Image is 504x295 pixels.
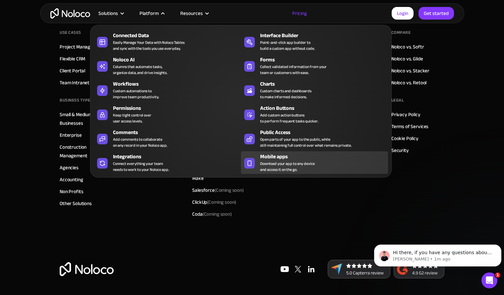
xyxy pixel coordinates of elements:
[60,110,113,127] a: Small & Medium Businesses
[98,9,118,18] div: Solutions
[241,151,388,174] a: Mobile appsDownload your app to any deviceand access it on the go.
[391,95,404,105] div: Legal
[495,272,500,278] span: 1
[94,151,241,174] a: IntegrationsConnect everything your teamneeds to work to your Noloco app.
[113,128,244,136] div: Comments
[391,122,428,131] a: Terms of Services
[94,79,241,101] a: WorkflowsCustom automations toimprove team productivity.
[60,66,85,75] a: Client Portal
[113,88,159,100] div: Custom automations to improve team productivity.
[391,134,419,143] a: Cookie Policy
[241,30,388,53] a: Interface BuilderPoint-and-click app builder tobuild a custom app without code.
[192,210,232,218] div: Coda
[60,163,79,172] a: Agencies
[391,28,411,37] div: Compare
[60,95,93,105] div: BUSINESS TYPES
[60,199,92,208] a: Other Solutions
[260,32,391,39] div: Interface Builder
[90,9,131,18] div: Solutions
[60,131,82,139] a: Enterprise
[113,80,244,88] div: Workflows
[207,197,236,207] span: (Coming soon)
[113,112,151,124] div: Keep tight control over user access levels.
[419,7,454,20] a: Get started
[391,110,420,119] a: Privacy Policy
[203,209,232,219] span: (Coming soon)
[260,56,391,64] div: Forms
[131,9,172,18] div: Platform
[50,8,90,19] a: home
[392,7,414,20] a: Login
[113,56,244,64] div: Noloco AI
[260,112,318,124] div: Add custom action buttons to perform frequent tasks quicker.
[391,146,409,155] a: Security
[140,9,159,18] div: Platform
[260,104,391,112] div: Action Buttons
[260,153,391,161] div: Mobile apps
[241,127,388,150] a: Public AccessOpen parts of your app to the public, whilestill maintaining full control over what ...
[94,54,241,77] a: Noloco AIColumns that automate tasks,organize data, and drive insights.
[94,30,241,53] a: Connected DataEasily Manage Your Data with Noloco Tablesand sync with the tools you use everyday.
[113,39,185,51] div: Easily Manage Your Data with Noloco Tables and sync with the tools you use everyday.
[260,80,391,88] div: Charts
[60,54,85,63] a: Flexible CRM
[391,54,423,63] a: Noloco vs. Glide
[391,78,426,87] a: Noloco vs. Retool
[113,32,244,39] div: Connected Data
[241,54,388,77] a: FormsCollect validated information from yourteam or customers with ease.
[113,153,244,161] div: Integrations
[180,9,203,18] div: Resources
[192,198,236,206] div: ClickUp
[113,104,244,112] div: Permissions
[113,64,167,76] div: Columns that automate tasks, organize data, and drive insights.
[192,186,244,194] div: Salesforce
[60,143,113,160] a: Construction Management
[284,9,315,18] a: Pricing
[371,231,504,277] iframe: Intercom notifications message
[260,64,327,76] div: Collect validated information from your team or customers with ease.
[94,127,241,150] a: CommentsAdd comments to collaborateon any record in your Noloco app.
[94,103,241,125] a: PermissionsKeep tight control overuser access levels.
[60,78,89,87] a: Team Intranet
[60,28,81,37] div: Use Cases
[60,187,83,196] a: Non Profits
[192,174,203,183] a: Make
[260,128,391,136] div: Public Access
[241,79,388,101] a: ChartsCustom charts and dashboardsto make informed decisions.
[260,39,315,51] div: Point-and-click app builder to build a custom app without code.
[113,161,169,173] div: Connect everything your team needs to work to your Noloco app.
[90,16,392,178] nav: Platform
[260,136,352,148] div: Open parts of your app to the public, while still maintaining full control over what remains priv...
[391,42,424,51] a: Noloco vs. Softr
[260,161,315,173] span: Download your app to any device and access it on the go.
[60,175,83,184] a: Accounting
[113,136,167,148] div: Add comments to collaborate on any record in your Noloco app.
[391,66,429,75] a: Noloco vs. Stacker
[172,9,216,18] div: Resources
[241,103,388,125] a: Action ButtonsAdd custom action buttonsto perform frequent tasks quicker.
[215,185,244,195] span: (Coming soon)
[260,88,311,100] div: Custom charts and dashboards to make informed decisions.
[481,272,497,288] iframe: Intercom live chat
[60,42,101,51] a: Project Managment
